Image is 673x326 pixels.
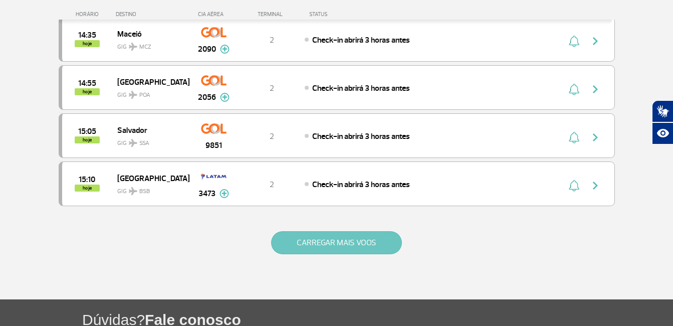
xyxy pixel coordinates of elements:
[271,231,402,254] button: CARREGAR MAIS VOOS
[220,45,230,54] img: mais-info-painel-voo.svg
[117,75,181,88] span: [GEOGRAPHIC_DATA]
[312,180,410,190] span: Check-in abrirá 3 horas antes
[117,133,181,148] span: GIG
[117,123,181,136] span: Salvador
[139,43,151,52] span: MCZ
[198,43,216,55] span: 2090
[117,37,181,52] span: GIG
[75,88,100,95] span: hoje
[270,180,274,190] span: 2
[117,172,181,185] span: [GEOGRAPHIC_DATA]
[189,11,239,18] div: CIA AÉREA
[129,43,137,51] img: destiny_airplane.svg
[117,85,181,100] span: GIG
[129,91,137,99] img: destiny_airplane.svg
[129,187,137,195] img: destiny_airplane.svg
[270,83,274,93] span: 2
[589,180,601,192] img: seta-direita-painel-voo.svg
[139,187,150,196] span: BSB
[198,91,216,103] span: 2056
[78,32,96,39] span: 2025-08-27 14:35:00
[589,35,601,47] img: seta-direita-painel-voo.svg
[270,35,274,45] span: 2
[569,180,579,192] img: sino-painel-voo.svg
[589,83,601,95] img: seta-direita-painel-voo.svg
[129,139,137,147] img: destiny_airplane.svg
[569,131,579,143] img: sino-painel-voo.svg
[220,93,230,102] img: mais-info-painel-voo.svg
[75,185,100,192] span: hoje
[270,131,274,141] span: 2
[75,40,100,47] span: hoje
[78,128,96,135] span: 2025-08-27 15:05:00
[79,176,95,183] span: 2025-08-27 15:10:00
[139,139,149,148] span: SSA
[239,11,304,18] div: TERMINAL
[569,35,579,47] img: sino-painel-voo.svg
[304,11,386,18] div: STATUS
[205,139,222,151] span: 9851
[312,35,410,45] span: Check-in abrirá 3 horas antes
[116,11,189,18] div: DESTINO
[219,189,229,198] img: mais-info-painel-voo.svg
[312,83,410,93] span: Check-in abrirá 3 horas antes
[78,80,96,87] span: 2025-08-27 14:55:00
[589,131,601,143] img: seta-direita-painel-voo.svg
[62,11,116,18] div: HORÁRIO
[652,100,673,144] div: Plugin de acessibilidade da Hand Talk.
[75,136,100,143] span: hoje
[652,122,673,144] button: Abrir recursos assistivos.
[198,188,215,200] span: 3473
[117,182,181,196] span: GIG
[652,100,673,122] button: Abrir tradutor de língua de sinais.
[312,131,410,141] span: Check-in abrirá 3 horas antes
[569,83,579,95] img: sino-painel-voo.svg
[117,27,181,40] span: Maceió
[139,91,150,100] span: POA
